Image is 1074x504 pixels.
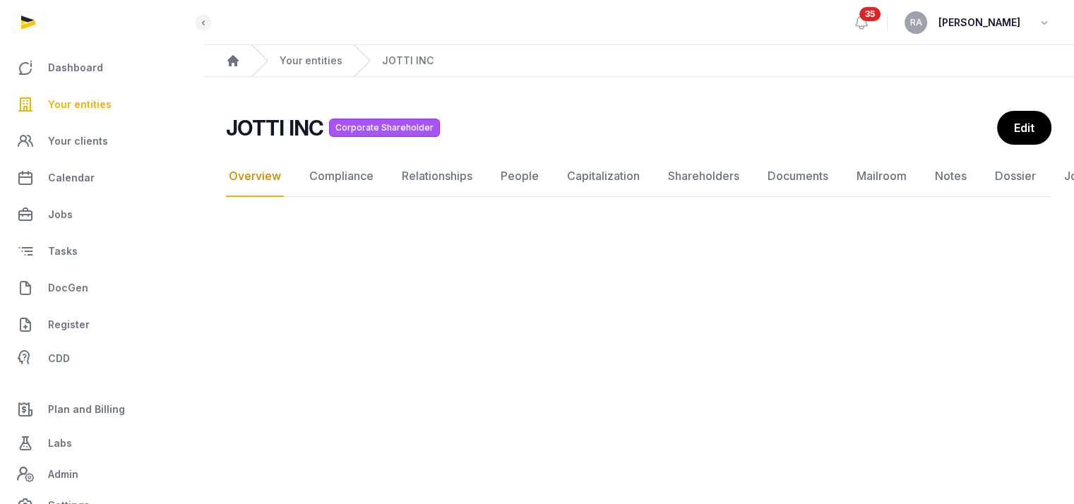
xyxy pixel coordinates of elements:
[11,124,191,158] a: Your clients
[11,161,191,195] a: Calendar
[11,392,191,426] a: Plan and Billing
[306,156,376,197] a: Compliance
[399,156,475,197] a: Relationships
[48,280,88,296] span: DocGen
[226,115,323,140] h2: JOTTI INC
[48,243,78,260] span: Tasks
[11,88,191,121] a: Your entities
[910,18,922,27] span: RA
[48,316,90,333] span: Register
[11,344,191,373] a: CDD
[48,206,73,223] span: Jobs
[11,51,191,85] a: Dashboard
[665,156,742,197] a: Shareholders
[329,119,440,137] span: Corporate Shareholder
[48,435,72,452] span: Labs
[11,271,191,305] a: DocGen
[226,156,1051,197] nav: Tabs
[11,234,191,268] a: Tasks
[48,96,112,113] span: Your entities
[938,14,1020,31] span: [PERSON_NAME]
[854,156,909,197] a: Mailroom
[765,156,831,197] a: Documents
[498,156,542,197] a: People
[48,350,70,367] span: CDD
[48,401,125,418] span: Plan and Billing
[203,45,1074,77] nav: Breadcrumb
[48,169,95,186] span: Calendar
[11,198,191,232] a: Jobs
[992,156,1039,197] a: Dossier
[997,111,1051,145] a: Edit
[11,308,191,342] a: Register
[11,426,191,460] a: Labs
[48,59,103,76] span: Dashboard
[564,156,643,197] a: Capitalization
[11,460,191,488] a: Admin
[226,156,284,197] a: Overview
[932,156,969,197] a: Notes
[48,466,78,483] span: Admin
[280,54,342,68] a: Your entities
[382,54,434,68] a: JOTTI INC
[905,11,927,34] button: RA
[859,7,881,21] span: 35
[48,133,108,150] span: Your clients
